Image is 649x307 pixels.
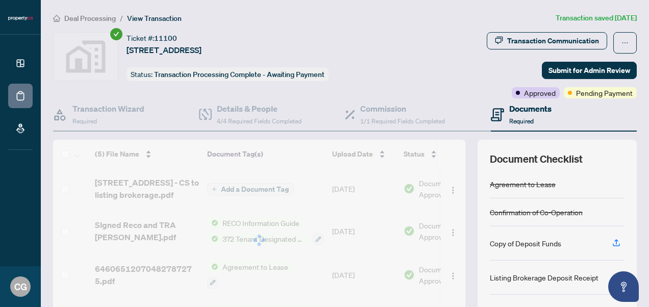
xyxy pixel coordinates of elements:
span: Required [72,117,97,125]
span: Deal Processing [64,14,116,23]
button: Open asap [608,271,639,302]
article: Transaction saved [DATE] [556,12,637,24]
div: Confirmation of Co-Operation [490,207,583,218]
div: Agreement to Lease [490,178,556,190]
span: Approved [524,87,556,98]
span: 1/1 Required Fields Completed [360,117,445,125]
span: Transaction Processing Complete - Awaiting Payment [154,70,324,79]
span: [STREET_ADDRESS] [127,44,202,56]
span: Pending Payment [576,87,633,98]
span: check-circle [110,28,122,40]
div: Status: [127,67,329,81]
img: svg%3e [54,33,118,81]
span: ellipsis [621,39,629,46]
div: Transaction Communication [507,33,599,49]
div: Copy of Deposit Funds [490,238,561,249]
button: Transaction Communication [487,32,607,49]
h4: Transaction Wizard [72,103,144,115]
span: home [53,15,60,22]
div: Listing Brokerage Deposit Receipt [490,272,598,283]
img: logo [8,15,33,21]
span: View Transaction [127,14,182,23]
h4: Documents [509,103,552,115]
div: Ticket #: [127,32,177,44]
span: Document Checklist [490,152,583,166]
li: / [120,12,123,24]
h4: Details & People [217,103,302,115]
button: Submit for Admin Review [542,62,637,79]
span: 11100 [154,34,177,43]
span: Required [509,117,534,125]
span: 4/4 Required Fields Completed [217,117,302,125]
h4: Commission [360,103,445,115]
span: CG [14,279,27,294]
span: Submit for Admin Review [548,62,630,79]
